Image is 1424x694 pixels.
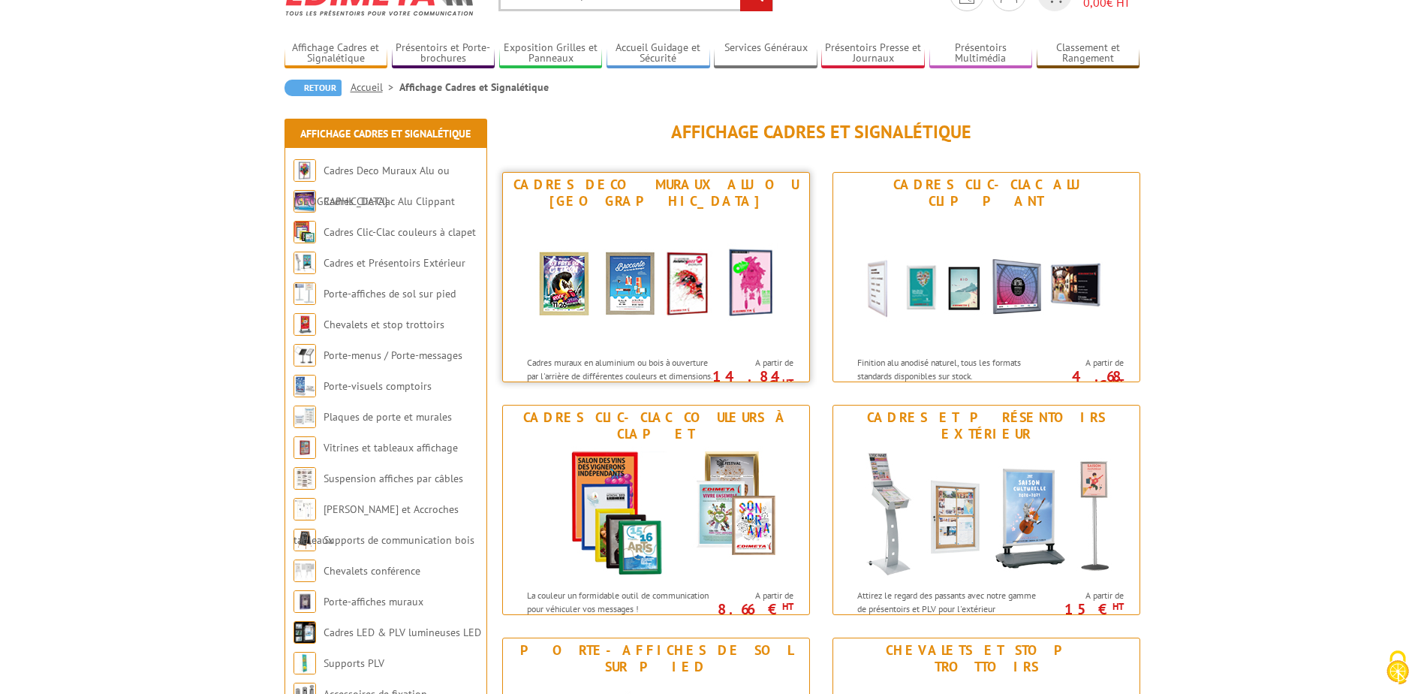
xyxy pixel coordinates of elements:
[782,376,793,389] sup: HT
[507,642,805,675] div: Porte-affiches de sol sur pied
[324,441,458,454] a: Vitrines et tableaux affichage
[294,502,459,547] a: [PERSON_NAME] et Accroches tableaux
[1047,590,1124,602] span: A partir de
[709,372,793,390] p: 14.84 €
[527,356,713,408] p: Cadres muraux en aluminium ou bois à ouverture par l'arrière de différentes couleurs et dimension...
[847,446,1125,581] img: Cadres et Présentoirs Extérieur
[1371,643,1424,694] button: Cookies (fenêtre modale)
[294,159,316,182] img: Cadres Deco Muraux Alu ou Bois
[392,41,495,66] a: Présentoirs et Porte-brochures
[284,41,388,66] a: Affichage Cadres et Signalétique
[507,177,805,210] div: Cadres Deco Muraux Alu ou [GEOGRAPHIC_DATA]
[502,405,810,615] a: Cadres Clic-Clac couleurs à clapet Cadres Clic-Clac couleurs à clapet La couleur un formidable ou...
[832,405,1140,615] a: Cadres et Présentoirs Extérieur Cadres et Présentoirs Extérieur Attirez le regard des passants av...
[929,41,1033,66] a: Présentoirs Multimédia
[324,410,452,424] a: Plaques de porte et murales
[837,177,1136,210] div: Cadres Clic-Clac Alu Clippant
[294,436,316,459] img: Vitrines et tableaux affichage
[821,41,925,66] a: Présentoirs Presse et Journaux
[717,590,793,602] span: A partir de
[1047,357,1124,369] span: A partir de
[324,379,432,393] a: Porte-visuels comptoirs
[837,642,1136,675] div: Chevalets et stop trottoirs
[294,344,316,367] img: Porte-menus / Porte-messages
[507,409,805,442] div: Cadres Clic-Clac couleurs à clapet
[324,564,420,578] a: Chevalets conférence
[1040,372,1124,390] p: 4.68 €
[607,41,710,66] a: Accueil Guidage et Sécurité
[717,357,793,369] span: A partir de
[709,605,793,614] p: 8.66 €
[324,626,481,639] a: Cadres LED & PLV lumineuses LED
[399,80,549,95] li: Affichage Cadres et Signalétique
[1379,649,1416,686] img: Cookies (fenêtre modale)
[324,656,384,670] a: Supports PLV
[324,195,455,208] a: Cadres Clic-Clac Alu Clippant
[294,282,316,305] img: Porte-affiches de sol sur pied
[294,652,316,674] img: Supports PLV
[324,349,462,362] a: Porte-menus / Porte-messages
[294,164,450,208] a: Cadres Deco Muraux Alu ou [GEOGRAPHIC_DATA]
[324,533,474,547] a: Supports de communication bois
[857,356,1043,382] p: Finition alu anodisé naturel, tous les formats standards disponibles sur stock.
[502,172,810,382] a: Cadres Deco Muraux Alu ou [GEOGRAPHIC_DATA] Cadres Deco Muraux Alu ou Bois Cadres muraux en alumi...
[832,172,1140,382] a: Cadres Clic-Clac Alu Clippant Cadres Clic-Clac Alu Clippant Finition alu anodisé naturel, tous le...
[324,472,463,485] a: Suspension affiches par câbles
[837,409,1136,442] div: Cadres et Présentoirs Extérieur
[857,589,1043,614] p: Attirez le regard des passants avec notre gamme de présentoirs et PLV pour l'extérieur
[1037,41,1140,66] a: Classement et Rangement
[294,375,316,397] img: Porte-visuels comptoirs
[294,313,316,336] img: Chevalets et stop trottoirs
[324,595,423,608] a: Porte-affiches muraux
[527,589,713,614] p: La couleur un formidable outil de communication pour véhiculer vos messages !
[499,41,603,66] a: Exposition Grilles et Panneaux
[324,287,456,300] a: Porte-affiches de sol sur pied
[294,560,316,582] img: Chevalets conférence
[517,213,795,349] img: Cadres Deco Muraux Alu ou Bois
[1112,600,1124,613] sup: HT
[294,590,316,613] img: Porte-affiches muraux
[782,600,793,613] sup: HT
[324,225,476,239] a: Cadres Clic-Clac couleurs à clapet
[294,498,316,520] img: Cimaises et Accroches tableaux
[294,252,316,274] img: Cadres et Présentoirs Extérieur
[1040,605,1124,614] p: 15 €
[847,213,1125,349] img: Cadres Clic-Clac Alu Clippant
[300,127,471,140] a: Affichage Cadres et Signalétique
[714,41,817,66] a: Services Généraux
[351,80,399,94] a: Accueil
[517,446,795,581] img: Cadres Clic-Clac couleurs à clapet
[324,318,444,331] a: Chevalets et stop trottoirs
[502,122,1140,142] h1: Affichage Cadres et Signalétique
[294,621,316,644] img: Cadres LED & PLV lumineuses LED
[294,467,316,490] img: Suspension affiches par câbles
[324,256,465,270] a: Cadres et Présentoirs Extérieur
[294,221,316,243] img: Cadres Clic-Clac couleurs à clapet
[1112,376,1124,389] sup: HT
[294,406,316,428] img: Plaques de porte et murales
[284,80,342,96] a: Retour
